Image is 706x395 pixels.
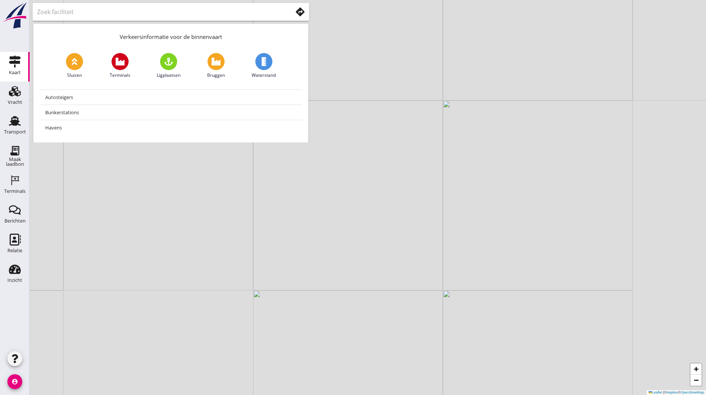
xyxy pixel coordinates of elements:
[4,218,26,223] div: Berichten
[663,391,664,394] span: |
[1,2,28,29] img: logo-small.a267ee39.svg
[694,364,699,373] span: +
[680,391,704,394] a: OpenStreetMap
[4,189,26,194] div: Terminals
[33,24,308,47] div: Verkeersinformatie voor de binnenvaart
[647,390,706,395] div: © ©
[45,123,296,132] div: Havens
[666,391,678,394] a: Mapbox
[694,375,699,385] span: −
[690,363,702,375] a: Zoom in
[110,53,130,79] a: Terminals
[690,375,702,386] a: Zoom out
[7,374,22,389] i: account_circle
[45,93,296,102] div: Autosteigers
[7,248,22,253] div: Relatie
[207,72,225,79] span: Bruggen
[67,72,82,79] span: Sluizen
[66,53,83,79] a: Sluizen
[45,108,296,117] div: Bunkerstations
[110,72,130,79] span: Terminals
[157,53,180,79] a: Ligplaatsen
[7,278,22,283] div: Inzicht
[8,100,22,105] div: Vracht
[157,72,180,79] span: Ligplaatsen
[649,391,662,394] a: Leaflet
[37,6,282,18] input: Zoek faciliteit
[207,53,225,79] a: Bruggen
[9,70,21,75] div: Kaart
[252,72,276,79] span: Waterstand
[252,53,276,79] a: Waterstand
[4,129,26,134] div: Transport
